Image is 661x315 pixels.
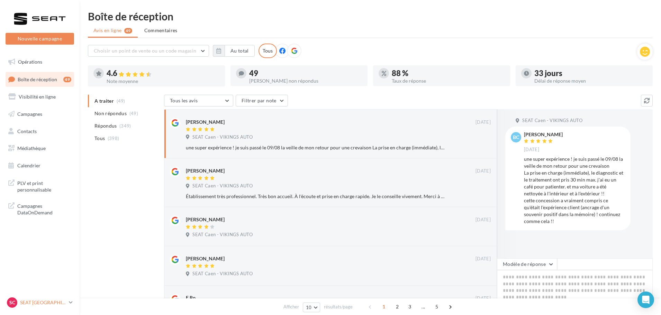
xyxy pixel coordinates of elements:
[94,135,105,142] span: Tous
[534,70,647,77] div: 33 jours
[186,144,446,151] div: une super expérience ! je suis passé le 09/08 la veille de mon retour pour une crevaison La prise...
[4,72,75,87] a: Boîte de réception49
[119,123,131,129] span: (349)
[107,70,219,77] div: 4.6
[4,158,75,173] a: Calendrier
[192,232,253,238] span: SEAT Caen - VIKINGS AUTO
[19,94,56,100] span: Visibilité en ligne
[164,95,233,106] button: Tous les avis
[186,255,225,262] div: [PERSON_NAME]
[17,178,71,193] span: PLV et print personnalisable
[283,304,299,310] span: Afficher
[513,134,519,141] span: bc
[236,95,288,106] button: Filtrer par note
[108,136,119,141] span: (398)
[186,294,196,301] div: E Ro
[17,163,40,168] span: Calendrier
[524,156,625,225] div: une super expérience ! je suis passé le 09/08 la veille de mon retour pour une crevaison La prise...
[17,128,37,134] span: Contacts
[192,134,253,140] span: SEAT Caen - VIKINGS AUTO
[392,301,403,312] span: 2
[94,122,117,129] span: Répondus
[88,45,209,57] button: Choisir un point de vente ou un code magasin
[637,291,654,308] div: Open Intercom Messenger
[144,27,178,34] span: Commentaires
[4,90,75,104] a: Visibilité en ligne
[4,107,75,121] a: Campagnes
[418,301,429,312] span: ...
[186,119,225,126] div: [PERSON_NAME]
[249,78,362,83] div: [PERSON_NAME] non répondus
[4,124,75,139] a: Contacts
[306,305,312,310] span: 10
[18,59,42,65] span: Opérations
[213,45,255,57] button: Au total
[6,33,74,45] button: Nouvelle campagne
[249,70,362,77] div: 49
[170,98,198,103] span: Tous les avis
[4,176,75,196] a: PLV et print personnalisable
[17,145,46,151] span: Médiathèque
[88,11,653,21] div: Boîte de réception
[17,201,71,216] span: Campagnes DataOnDemand
[4,198,75,219] a: Campagnes DataOnDemand
[476,119,491,126] span: [DATE]
[20,299,66,306] p: SEAT [GEOGRAPHIC_DATA]
[186,216,225,223] div: [PERSON_NAME]
[186,193,446,200] div: Établissement très professionnel. Très bon accueil. À l'écoute et prise en charge rapide. Je le c...
[6,296,74,309] a: SC SEAT [GEOGRAPHIC_DATA]
[324,304,353,310] span: résultats/page
[259,44,277,58] div: Tous
[534,78,647,83] div: Délai de réponse moyen
[225,45,255,57] button: Au total
[392,70,505,77] div: 88 %
[431,301,442,312] span: 5
[522,118,582,124] span: SEAT Caen - VIKINGS AUTO
[192,183,253,189] span: SEAT Caen - VIKINGS AUTO
[476,168,491,174] span: [DATE]
[186,167,225,174] div: [PERSON_NAME]
[392,78,505,83] div: Taux de réponse
[17,111,42,117] span: Campagnes
[4,141,75,156] a: Médiathèque
[497,258,557,270] button: Modèle de réponse
[9,299,15,306] span: SC
[524,132,563,137] div: [PERSON_NAME]
[378,301,389,312] span: 1
[94,110,127,117] span: Non répondus
[63,77,71,82] div: 49
[524,147,539,153] span: [DATE]
[4,55,75,69] a: Opérations
[18,76,57,82] span: Boîte de réception
[129,111,138,116] span: (49)
[192,271,253,277] span: SEAT Caen - VIKINGS AUTO
[476,295,491,302] span: [DATE]
[476,256,491,262] span: [DATE]
[476,217,491,223] span: [DATE]
[94,48,196,54] span: Choisir un point de vente ou un code magasin
[107,79,219,84] div: Note moyenne
[404,301,415,312] span: 3
[303,303,320,312] button: 10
